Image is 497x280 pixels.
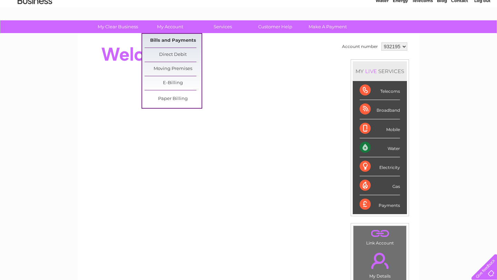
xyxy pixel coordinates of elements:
a: Log out [474,29,490,34]
a: Services [194,20,251,33]
a: Paper Billing [145,92,202,106]
a: Telecoms [412,29,433,34]
img: logo.png [17,18,52,39]
a: . [355,228,405,240]
div: Gas [360,176,400,195]
a: Blog [437,29,447,34]
div: Broadband [360,100,400,119]
a: My Clear Business [89,20,146,33]
td: Account number [340,41,380,52]
a: Direct Debit [145,48,202,62]
div: Payments [360,195,400,214]
div: MY SERVICES [353,61,407,81]
a: E-Billing [145,76,202,90]
div: Water [360,138,400,157]
div: Clear Business is a trading name of Verastar Limited (registered in [GEOGRAPHIC_DATA] No. 3667643... [86,4,412,33]
a: Moving Premises [145,62,202,76]
a: Customer Help [247,20,304,33]
a: Bills and Payments [145,34,202,48]
div: Telecoms [360,81,400,100]
a: Energy [393,29,408,34]
div: Mobile [360,119,400,138]
a: My Account [142,20,199,33]
a: Make A Payment [299,20,356,33]
td: Link Account [353,226,407,247]
a: Water [376,29,389,34]
a: . [355,249,405,273]
a: Contact [451,29,468,34]
div: Electricity [360,157,400,176]
div: LIVE [364,68,378,74]
a: 0333 014 3131 [367,3,415,12]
